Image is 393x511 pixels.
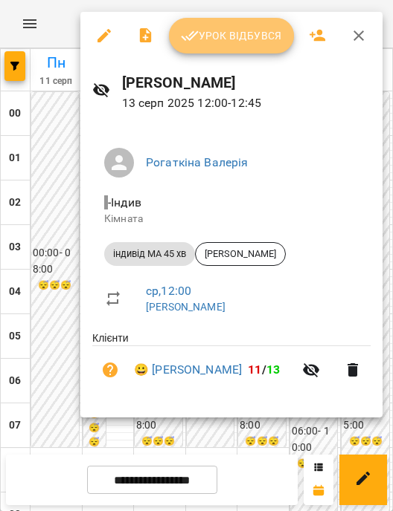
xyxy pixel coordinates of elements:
b: / [248,362,280,377]
button: Урок відбувся [169,18,294,53]
h6: [PERSON_NAME] [122,71,371,94]
a: ср , 12:00 [146,284,191,298]
span: 11 [248,362,261,377]
ul: Клієнти [92,331,371,400]
a: 😀 [PERSON_NAME] [134,361,242,379]
p: 13 серп 2025 12:00 - 12:45 [122,94,371,112]
span: індивід МА 45 хв [104,247,195,261]
span: 13 [266,362,280,377]
a: Рогаткіна Валерія [146,155,249,169]
span: [PERSON_NAME] [196,247,285,261]
div: [PERSON_NAME] [195,242,286,266]
p: Кімната [104,212,359,227]
a: [PERSON_NAME] [146,301,226,313]
span: - Індив [104,195,144,209]
span: Урок відбувся [181,27,282,45]
button: Візит ще не сплачено. Додати оплату? [92,352,128,388]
